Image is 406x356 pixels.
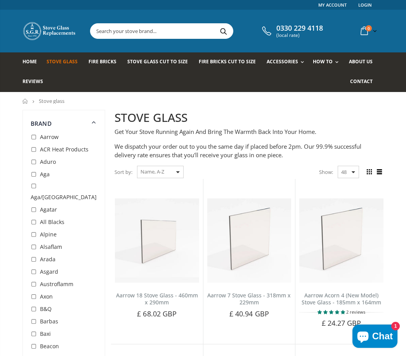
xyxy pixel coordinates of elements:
[23,78,43,85] span: Reviews
[346,309,365,315] span: 2 reviews
[215,24,232,38] button: Search
[127,58,187,65] span: Stove Glass Cut To Size
[319,166,333,178] span: Show:
[40,206,57,213] span: Agatar
[40,170,50,178] span: Aga
[40,318,58,325] span: Barbas
[40,293,53,300] span: Axon
[40,305,52,313] span: B&Q
[199,58,256,65] span: Fire Bricks Cut To Size
[47,52,83,72] a: Stove Glass
[350,72,378,92] a: Contact
[31,193,97,201] span: Aga/[GEOGRAPHIC_DATA]
[375,168,383,176] span: List view
[40,268,58,275] span: Asgard
[40,280,73,288] span: Austroflamm
[366,25,372,31] span: 0
[40,133,59,141] span: Aarrow
[365,168,373,176] span: Grid view
[199,52,262,72] a: Fire Bricks Cut To Size
[318,309,346,315] span: 5.00 stars
[350,325,400,350] inbox-online-store-chat: Shopify online store chat
[313,52,342,72] a: How To
[23,52,43,72] a: Home
[23,58,37,65] span: Home
[115,127,383,136] p: Get Your Stove Running Again And Bring The Warmth Back Into Your Home.
[23,72,49,92] a: Reviews
[115,198,199,283] img: Aarrow 18 Stove Glass
[137,309,177,318] span: £ 68.02 GBP
[40,218,64,226] span: All Blacks
[40,342,59,350] span: Beacon
[313,58,333,65] span: How To
[207,292,291,306] a: Aarrow 7 Stove Glass - 318mm x 229mm
[88,58,116,65] span: Fire Bricks
[31,120,52,127] span: Brand
[267,58,298,65] span: Accessories
[349,52,378,72] a: About us
[299,198,383,283] img: Aarrow Acorn 4 New Model Stove Glass
[115,165,132,179] span: Sort by:
[207,198,291,283] img: Aarrow 7 Stove Glass
[40,146,88,153] span: ACR Heat Products
[88,52,122,72] a: Fire Bricks
[40,243,62,250] span: Alsaflam
[40,255,56,263] span: Arada
[40,231,57,238] span: Alpine
[322,318,361,328] span: £ 24.27 GBP
[350,78,373,85] span: Contact
[267,52,308,72] a: Accessories
[127,52,193,72] a: Stove Glass Cut To Size
[40,158,56,165] span: Aduro
[116,292,198,306] a: Aarrow 18 Stove Glass - 460mm x 290mm
[229,309,269,318] span: £ 40.94 GBP
[349,58,373,65] span: About us
[115,110,383,126] h2: STOVE GLASS
[40,330,51,337] span: Baxi
[357,23,378,38] a: 0
[39,97,64,104] span: Stove glass
[90,24,304,38] input: Search your stove brand...
[23,21,77,41] img: Stove Glass Replacement
[115,142,383,160] p: We dispatch your order out to you the same day if placed before 2pm. Our 99.9% successful deliver...
[47,58,78,65] span: Stove Glass
[302,292,381,306] a: Aarrow Acorn 4 (New Model) Stove Glass - 185mm x 164mm
[23,99,28,104] a: Home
